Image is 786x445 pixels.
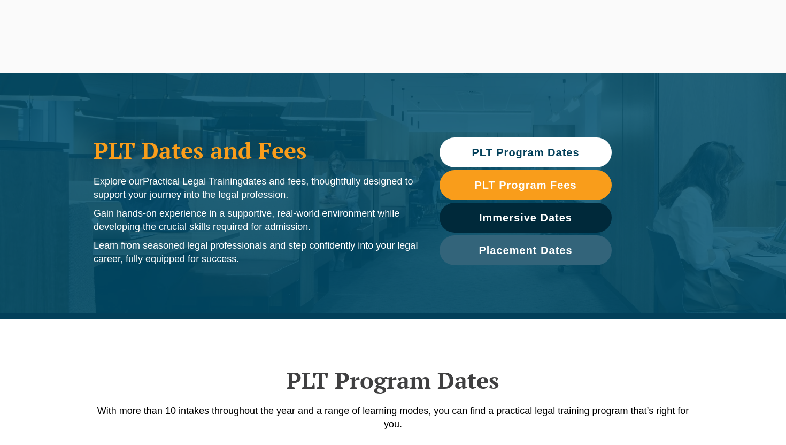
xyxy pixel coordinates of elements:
span: Immersive Dates [479,212,572,223]
p: Explore our dates and fees, thoughtfully designed to support your journey into the legal profession. [94,175,418,202]
p: Learn from seasoned legal professionals and step confidently into your legal career, fully equipp... [94,239,418,266]
a: Placement Dates [440,235,612,265]
h1: PLT Dates and Fees [94,137,418,164]
a: PLT Program Dates [440,137,612,167]
a: Immersive Dates [440,203,612,233]
span: Practical Legal Training [143,176,243,187]
span: PLT Program Fees [474,180,576,190]
p: Gain hands-on experience in a supportive, real-world environment while developing the crucial ski... [94,207,418,234]
h2: PLT Program Dates [88,367,698,394]
span: Placement Dates [479,245,572,256]
span: PLT Program Dates [472,147,579,158]
a: PLT Program Fees [440,170,612,200]
p: With more than 10 intakes throughout the year and a range of learning modes, you can find a pract... [88,404,698,431]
